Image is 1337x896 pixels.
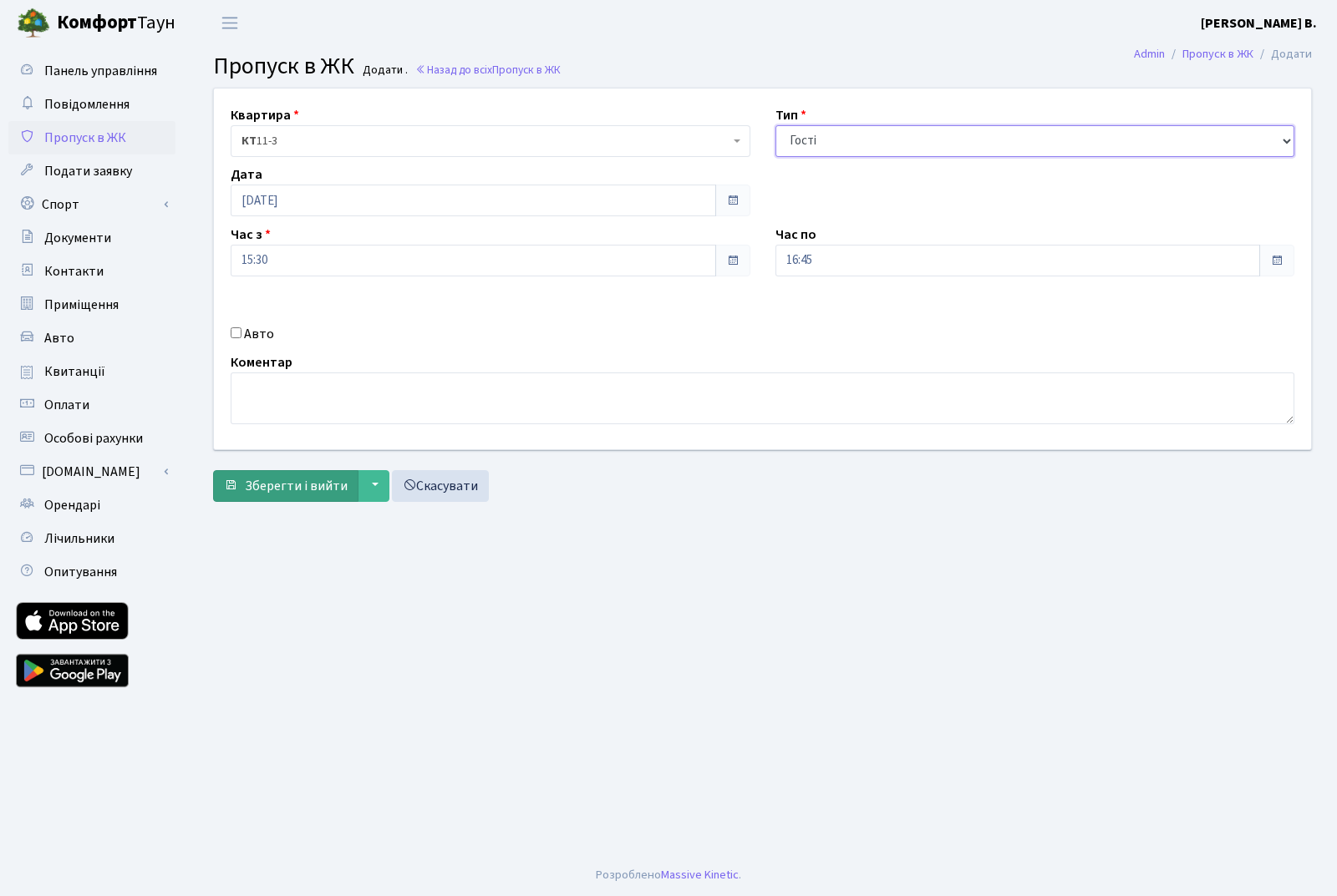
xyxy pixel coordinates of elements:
span: Приміщення [44,296,119,314]
a: Лічильники [8,522,175,555]
a: Документи [8,221,175,255]
label: Тип [775,105,806,125]
span: Панель управління [44,62,157,80]
span: Особові рахунки [44,429,143,448]
span: Таун [57,9,175,38]
a: Опитування [8,555,175,589]
b: [PERSON_NAME] В. [1201,14,1317,33]
a: Подати заявку [8,154,175,188]
span: Квитанції [44,362,105,381]
a: Massive Kinetic [661,866,739,883]
a: [PERSON_NAME] В. [1201,13,1317,33]
label: Авто [244,324,274,344]
span: Повідомлення [44,95,130,114]
span: Пропуск в ЖК [213,49,354,83]
a: Пропуск в ЖК [8,121,175,154]
a: Квитанції [8,355,175,388]
span: Пропуск в ЖК [44,129,126,147]
a: Приміщення [8,288,175,321]
b: Комфорт [57,9,137,36]
span: Пропуск в ЖК [492,62,561,78]
b: КТ [241,133,257,149]
span: <b>КТ</b>&nbsp;&nbsp;&nbsp;&nbsp;11-3 [241,133,730,149]
span: Документи [44,229,111,247]
span: <b>КТ</b>&nbsp;&nbsp;&nbsp;&nbsp;11-3 [231,125,750,157]
span: Зберегти і вийти [245,477,348,495]
label: Дата [231,165,262,185]
li: Додати [1253,45,1312,63]
label: Час по [775,225,816,245]
label: Коментар [231,352,292,372]
span: Опитування [44,563,117,581]
a: Авто [8,321,175,355]
a: Admin [1134,45,1165,63]
a: Спорт [8,188,175,221]
button: Переключити навігацію [209,9,251,37]
div: Розроблено . [596,866,741,884]
span: Авто [44,329,74,347]
span: Орендарі [44,496,100,514]
span: Оплати [44,396,89,414]
a: Скасувати [392,470,489,502]
small: Додати . [359,63,408,78]
a: Пропуск в ЖК [1182,45,1253,63]
a: [DOMAIN_NAME] [8,455,175,488]
nav: breadcrumb [1109,37,1337,72]
a: Орендарі [8,488,175,522]
span: Контакти [44,262,104,281]
span: Подати заявку [44,162,132,180]
a: Повідомлення [8,88,175,121]
a: Оплати [8,388,175,422]
a: Панель управління [8,54,175,88]
button: Зберегти і вийти [213,470,358,502]
a: Особові рахунки [8,422,175,455]
span: Лічильники [44,529,114,548]
a: Назад до всіхПропуск в ЖК [415,62,561,78]
a: Контакти [8,255,175,288]
label: Квартира [231,105,299,125]
img: logo.png [17,7,50,40]
label: Час з [231,225,271,245]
